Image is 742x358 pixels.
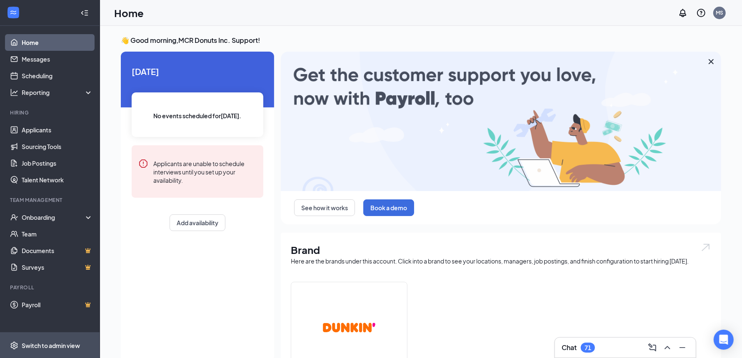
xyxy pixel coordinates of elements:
[121,36,721,45] h3: 👋 Good morning, MCR Donuts Inc. Support !
[22,242,93,259] a: DocumentsCrown
[646,341,659,354] button: ComposeMessage
[114,6,144,20] h1: Home
[700,243,711,252] img: open.6027fd2a22e1237b5b06.svg
[696,8,706,18] svg: QuestionInfo
[22,296,93,313] a: PayrollCrown
[22,67,93,84] a: Scheduling
[132,65,263,78] span: [DATE]
[22,341,80,350] div: Switch to admin view
[677,343,687,353] svg: Minimize
[363,199,414,216] button: Book a demo
[716,9,723,16] div: MS
[153,159,257,184] div: Applicants are unable to schedule interviews until you set up your availability.
[22,172,93,188] a: Talent Network
[22,34,93,51] a: Home
[22,88,93,97] div: Reporting
[22,138,93,155] a: Sourcing Tools
[154,111,242,120] span: No events scheduled for [DATE] .
[10,88,18,97] svg: Analysis
[10,284,91,291] div: Payroll
[10,109,91,116] div: Hiring
[22,51,93,67] a: Messages
[714,330,734,350] div: Open Intercom Messenger
[676,341,689,354] button: Minimize
[662,343,672,353] svg: ChevronUp
[10,341,18,350] svg: Settings
[585,344,591,351] div: 71
[9,8,17,17] svg: WorkstreamLogo
[10,213,18,221] svg: UserCheck
[294,199,355,216] button: See how it works
[22,155,93,172] a: Job Postings
[170,214,225,231] button: Add availability
[661,341,674,354] button: ChevronUp
[706,57,716,67] svg: Cross
[22,122,93,138] a: Applicants
[322,301,376,354] img: Dunkin'
[80,9,89,17] svg: Collapse
[10,196,91,204] div: Team Management
[291,257,711,265] div: Here are the brands under this account. Click into a brand to see your locations, managers, job p...
[22,259,93,276] a: SurveysCrown
[678,8,688,18] svg: Notifications
[291,243,711,257] h1: Brand
[562,343,577,352] h3: Chat
[281,52,721,191] img: payroll-large.gif
[22,213,86,221] div: Onboarding
[138,159,148,169] svg: Error
[647,343,657,353] svg: ComposeMessage
[22,226,93,242] a: Team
